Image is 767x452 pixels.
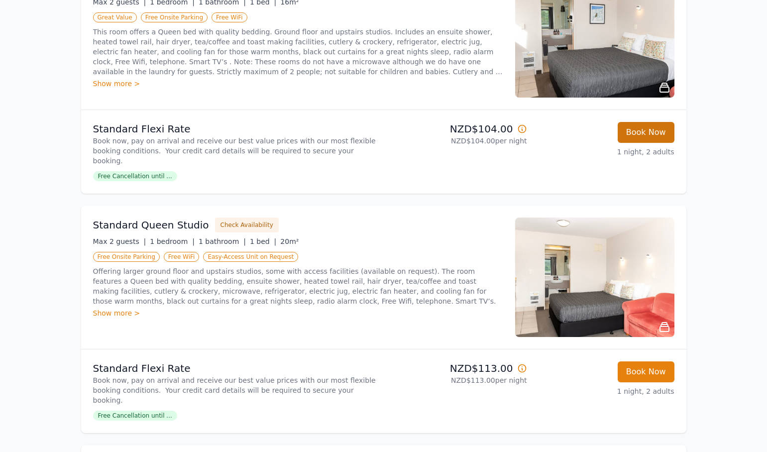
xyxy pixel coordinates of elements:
span: Easy-Access Unit on Request [203,252,298,262]
span: 1 bedroom | [150,237,195,245]
button: Check Availability [215,218,279,232]
p: 1 night, 2 adults [535,386,674,396]
p: NZD$104.00 [388,122,527,136]
span: Free Cancellation until ... [93,411,177,421]
p: 1 night, 2 adults [535,147,674,157]
h3: Standard Queen Studio [93,218,209,232]
span: Free Onsite Parking [141,12,208,22]
p: Standard Flexi Rate [93,361,380,375]
p: Offering larger ground floor and upstairs studios, some with access facilities (available on requ... [93,266,503,306]
p: Book now, pay on arrival and receive our best value prices with our most flexible booking conditi... [93,136,380,166]
span: 20m² [280,237,299,245]
span: Great Value [93,12,137,22]
span: Free WiFi [212,12,247,22]
span: Free Onsite Parking [93,252,160,262]
p: Book now, pay on arrival and receive our best value prices with our most flexible booking conditi... [93,375,380,405]
button: Book Now [618,122,674,143]
p: NZD$113.00 per night [388,375,527,385]
button: Book Now [618,361,674,382]
span: 1 bed | [250,237,276,245]
span: Free WiFi [164,252,200,262]
span: Free Cancellation until ... [93,171,177,181]
p: Standard Flexi Rate [93,122,380,136]
p: NZD$104.00 per night [388,136,527,146]
p: This room offers a Queen bed with quality bedding. Ground floor and upstairs studios. Includes an... [93,27,503,77]
span: Max 2 guests | [93,237,146,245]
div: Show more > [93,79,503,89]
span: 1 bathroom | [199,237,246,245]
p: NZD$113.00 [388,361,527,375]
div: Show more > [93,308,503,318]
